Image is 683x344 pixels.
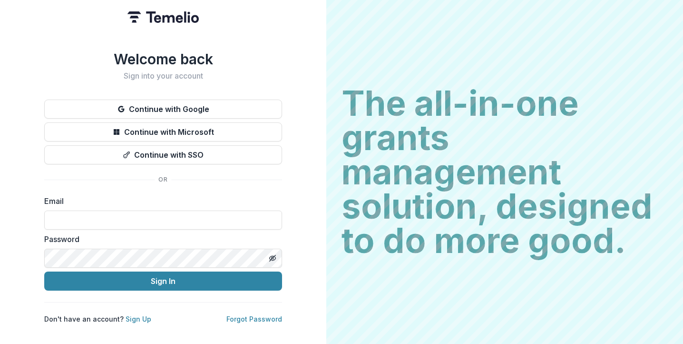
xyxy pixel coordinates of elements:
a: Sign Up [126,315,151,323]
label: Password [44,233,276,245]
img: Temelio [127,11,199,23]
button: Toggle password visibility [265,251,280,266]
button: Continue with Microsoft [44,122,282,142]
label: Email [44,195,276,207]
a: Forgot Password [226,315,282,323]
button: Continue with Google [44,100,282,119]
button: Sign In [44,272,282,291]
h2: Sign into your account [44,71,282,81]
button: Continue with SSO [44,145,282,164]
h1: Welcome back [44,51,282,68]
p: Don't have an account? [44,314,151,324]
